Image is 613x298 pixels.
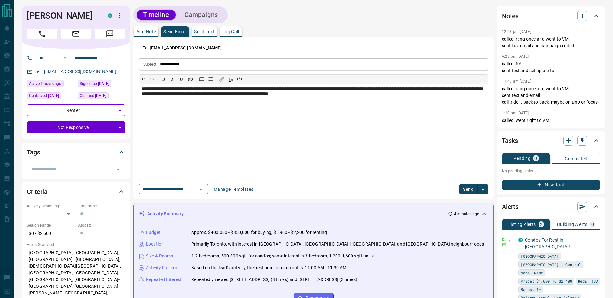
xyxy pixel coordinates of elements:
div: condos.ca [108,13,112,18]
button: 🔗 [217,75,226,84]
svg: Email Verified [35,70,40,74]
div: Wed Oct 15 2025 [27,80,74,89]
p: 1-2 bedrooms, 500-800 sqft for condos; some interest in 3-bedroom, 1,200-1,600 sqft units [191,253,374,259]
div: Renter [27,104,125,116]
h1: [PERSON_NAME] [27,11,98,21]
p: Actively Searching: [27,203,74,209]
div: Notes [502,8,600,24]
p: Send Email [163,29,186,34]
p: 0 [534,156,537,160]
p: 4 minutes ago [454,211,479,217]
p: 0 [591,222,594,227]
p: 6:23 pm [DATE] [502,54,529,59]
span: Beds: 1BD [578,278,598,284]
span: Active 5 hours ago [29,80,61,87]
h2: Criteria [27,187,48,197]
button: Manage Templates [210,184,257,194]
p: Daily [502,237,515,242]
span: Signed up [DATE] [80,80,109,87]
button: Open [61,54,69,62]
p: Repeatedly viewed [STREET_ADDRESS] (8 times) and [STREET_ADDRESS] (3 times) [191,276,357,283]
div: Tasks [502,133,600,148]
span: 𝐔 [180,77,183,82]
button: ↷ [148,75,157,84]
svg: Email [502,242,506,247]
p: Approx. $400,000 - $850,000 for buying, $1,900 - $2,200 for renting [191,229,327,236]
div: split button [459,184,488,194]
p: called, rang once and went to VM sent text and email call 3 do it back to back, maybe on DnD or f... [502,86,600,106]
p: Timeframe: [78,203,125,209]
p: 12:28 pm [DATE] [502,29,531,34]
div: condos.ca [518,238,523,242]
div: Tue Feb 04 2025 [78,92,125,101]
button: Bullet list [206,75,215,84]
button: Open [114,165,123,174]
p: Log Call [222,29,239,34]
div: Wed Feb 19 2025 [27,92,74,101]
span: Price: $1,600 TO $2,400 [521,278,572,284]
p: Building Alerts [557,222,587,227]
span: Call [27,29,57,39]
button: T̲ₓ [226,75,235,84]
button: 𝐁 [159,75,168,84]
p: 11:40 am [DATE] [502,79,531,84]
p: 1:10 pm [DATE] [502,111,529,115]
p: called, went right to VM [502,117,600,124]
span: [EMAIL_ADDRESS][DOMAIN_NAME] [150,45,222,50]
button: </> [235,75,244,84]
p: Send Text [194,29,215,34]
span: Mode: Rent [521,270,543,276]
a: Condos For Rent in [GEOGRAPHIC_DATA]! [525,237,570,249]
div: Criteria [27,184,125,199]
button: Open [196,185,205,194]
button: Campaigns [178,10,224,20]
div: Activity Summary4 minutes ago [139,208,488,220]
p: Completed [565,156,587,161]
h2: Notes [502,11,518,21]
p: No pending tasks [502,166,600,176]
button: Numbered list [197,75,206,84]
p: Budget [146,229,161,236]
p: Based on the lead's activity, the best time to reach out is: 11:00 AM - 11:30 AM [191,264,347,271]
a: [EMAIL_ADDRESS][DOMAIN_NAME] [44,69,116,74]
span: Message [95,29,125,39]
h2: Alerts [502,202,518,212]
div: Alerts [502,199,600,214]
button: ab [186,75,195,84]
p: Pending [513,156,531,160]
span: [GEOGRAPHIC_DATA] | Central [521,261,581,268]
button: 𝑰 [168,75,177,84]
span: Email [61,29,91,39]
p: Location [146,241,164,248]
p: called, NA sent text and set up alerts [502,61,600,74]
button: Send [459,184,478,194]
p: Budget: [78,222,125,228]
p: called, rang once and went to VM sent last email and campaign ended [502,36,600,49]
p: Add Note [136,29,156,34]
span: Baths: 1+ [521,286,541,293]
button: 𝐔 [177,75,186,84]
p: Search Range: [27,222,74,228]
p: To: [139,42,488,54]
h2: Tags [27,147,40,157]
s: ab [188,77,193,82]
p: Activity Summary [147,211,184,217]
button: Timeline [137,10,176,20]
p: Areas Searched: [27,242,125,248]
p: Repeated Interest [146,276,182,283]
p: Listing Alerts [508,222,536,227]
span: [GEOGRAPHIC_DATA] [521,253,559,259]
button: ↶ [139,75,148,84]
h2: Tasks [502,136,518,146]
div: Not Responsive [27,121,125,133]
p: Size & Rooms [146,253,173,259]
p: 2 [540,222,542,227]
div: Sun May 29 2022 [78,80,125,89]
span: Claimed [DATE] [80,93,106,99]
p: $0 - $2,500 [27,228,74,239]
p: Subject: [143,62,157,67]
button: New Task [502,180,600,190]
span: Contacted [DATE] [29,93,59,99]
p: Activity Pattern [146,264,177,271]
div: Tags [27,145,125,160]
